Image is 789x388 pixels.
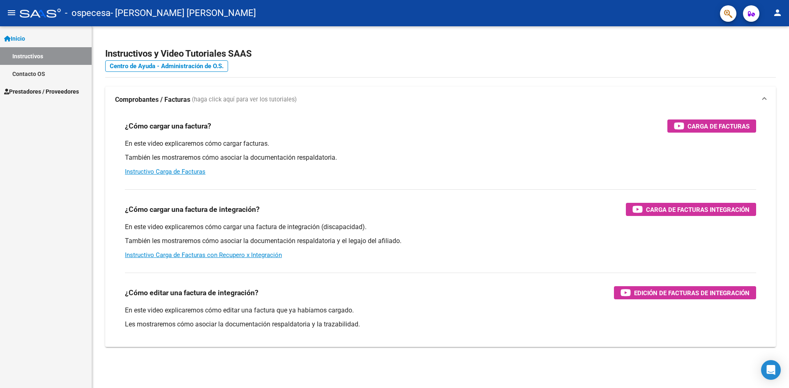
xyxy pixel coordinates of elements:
button: Edición de Facturas de integración [614,286,756,299]
h3: ¿Cómo cargar una factura? [125,120,211,132]
h3: ¿Cómo cargar una factura de integración? [125,204,260,215]
mat-icon: person [773,8,782,18]
div: Comprobantes / Facturas (haga click aquí para ver los tutoriales) [105,113,776,347]
span: Carga de Facturas Integración [646,204,750,215]
a: Instructivo Carga de Facturas con Recupero x Integración [125,251,282,259]
p: También les mostraremos cómo asociar la documentación respaldatoria. [125,153,756,162]
span: - [PERSON_NAME] [PERSON_NAME] [111,4,256,22]
a: Instructivo Carga de Facturas [125,168,205,175]
span: (haga click aquí para ver los tutoriales) [192,95,297,104]
p: Les mostraremos cómo asociar la documentación respaldatoria y la trazabilidad. [125,320,756,329]
button: Carga de Facturas [667,119,756,133]
mat-icon: menu [7,8,16,18]
span: Prestadores / Proveedores [4,87,79,96]
p: En este video explicaremos cómo editar una factura que ya habíamos cargado. [125,306,756,315]
div: Open Intercom Messenger [761,360,781,380]
span: Carga de Facturas [687,121,750,131]
span: Inicio [4,34,25,43]
a: Centro de Ayuda - Administración de O.S. [105,60,228,72]
p: En este video explicaremos cómo cargar facturas. [125,139,756,148]
h3: ¿Cómo editar una factura de integración? [125,287,258,298]
strong: Comprobantes / Facturas [115,95,190,104]
p: En este video explicaremos cómo cargar una factura de integración (discapacidad). [125,223,756,232]
mat-expansion-panel-header: Comprobantes / Facturas (haga click aquí para ver los tutoriales) [105,87,776,113]
span: Edición de Facturas de integración [634,288,750,298]
button: Carga de Facturas Integración [626,203,756,216]
p: También les mostraremos cómo asociar la documentación respaldatoria y el legajo del afiliado. [125,236,756,246]
h2: Instructivos y Video Tutoriales SAAS [105,46,776,62]
span: - ospecesa [65,4,111,22]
